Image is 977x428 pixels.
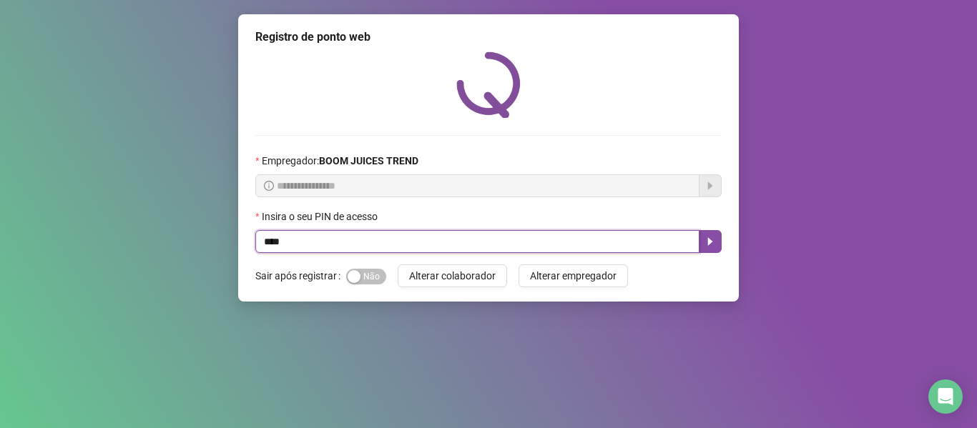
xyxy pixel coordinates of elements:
[928,379,963,414] div: Open Intercom Messenger
[264,181,274,191] span: info-circle
[255,264,346,287] label: Sair após registrar
[519,264,628,287] button: Alterar empregador
[704,236,716,247] span: caret-right
[255,209,387,224] label: Insira o seu PIN de acesso
[319,155,418,166] strong: BOOM JUICES TREND
[409,268,496,284] span: Alterar colaborador
[255,29,722,46] div: Registro de ponto web
[456,51,521,118] img: QRPoint
[530,268,617,284] span: Alterar empregador
[262,153,418,169] span: Empregador :
[398,264,507,287] button: Alterar colaborador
